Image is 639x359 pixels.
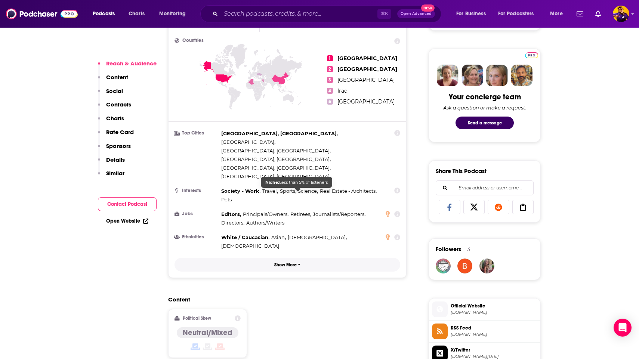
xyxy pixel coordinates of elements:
p: Reach & Audience [106,60,157,67]
span: For Podcasters [498,9,534,19]
button: Similar [98,170,124,183]
button: Contact Podcast [98,197,157,211]
a: Share on X/Twitter [463,200,485,214]
span: [DEMOGRAPHIC_DATA] [288,234,346,240]
p: Content [106,74,128,81]
p: Charts [106,115,124,122]
button: Reach & Audience [98,60,157,74]
span: , [243,210,288,219]
span: Official Website [451,303,537,309]
span: 1 [327,55,333,61]
button: Social [98,87,123,101]
h3: Ethnicities [175,235,218,239]
a: Share on Reddit [488,200,509,214]
p: Sponsors [106,142,131,149]
span: , [320,187,377,195]
span: , [262,187,278,195]
h4: Neutral/Mixed [183,328,232,337]
span: [GEOGRAPHIC_DATA], [GEOGRAPHIC_DATA] [221,173,330,179]
p: Show More [274,262,297,267]
img: stereoactivemedia [436,259,451,273]
span: [GEOGRAPHIC_DATA], [GEOGRAPHIC_DATA] [221,165,330,171]
span: 4 [327,88,333,94]
a: Official Website[DOMAIN_NAME] [432,301,537,317]
span: , [288,233,347,242]
h3: Interests [175,188,218,193]
span: Sports [280,188,295,194]
button: open menu [87,8,124,20]
button: Contacts [98,101,131,115]
div: Open Intercom Messenger [614,319,632,337]
a: Show notifications dropdown [592,7,604,20]
p: Contacts [106,101,131,108]
span: X/Twitter [451,347,537,353]
button: Send a message [456,117,514,129]
button: open menu [493,8,545,20]
span: [GEOGRAPHIC_DATA], [GEOGRAPHIC_DATA] [221,130,337,136]
a: western [457,259,472,273]
span: Real Estate - Architects [320,188,376,194]
img: Sydney Profile [437,65,459,86]
h2: Content [168,296,401,303]
div: Your concierge team [449,92,521,102]
a: Charts [124,8,149,20]
button: Show More [175,258,400,272]
a: RSS Feed[DOMAIN_NAME] [432,324,537,339]
span: Journalists/Reporters [313,211,364,217]
span: Less than 5% of listeners [265,180,328,185]
button: Sponsors [98,142,131,156]
img: Barbara Profile [461,65,483,86]
span: Pets [221,196,232,202]
p: Similar [106,170,124,177]
span: Monitoring [159,9,186,19]
span: Logged in as flaevbeatz [613,6,629,22]
div: Ask a question or make a request. [443,105,526,111]
span: More [550,9,563,19]
span: ⌘ K [377,9,391,19]
input: Email address or username... [442,181,527,195]
span: Editors [221,211,240,217]
span: [GEOGRAPHIC_DATA] [337,98,395,105]
p: Details [106,156,125,163]
a: Copy Link [512,200,534,214]
span: , [221,233,269,242]
span: [DEMOGRAPHIC_DATA] [221,243,279,249]
h2: Political Skew [183,316,211,321]
p: Social [106,87,123,95]
span: , [221,138,275,146]
span: , [313,210,365,219]
span: 2 [327,66,333,72]
button: Details [98,156,125,170]
span: RSS Feed [451,325,537,331]
span: , [221,146,331,155]
img: Jules Profile [486,65,508,86]
div: Search followers [436,180,534,195]
span: 3 [327,77,333,83]
span: [GEOGRAPHIC_DATA] [221,139,274,145]
span: Directors [221,220,243,226]
h3: Share This Podcast [436,167,487,174]
p: Rate Card [106,129,134,136]
img: Jon Profile [511,65,532,86]
h3: Jobs [175,211,218,216]
button: Rate Card [98,129,134,142]
a: lizrich2021 [479,259,494,273]
span: New [421,4,435,12]
b: Niche: [265,180,279,185]
span: Asian [271,234,285,240]
img: User Profile [613,6,629,22]
span: , [221,219,244,227]
input: Search podcasts, credits, & more... [221,8,377,20]
span: Society - Work [221,188,259,194]
span: Countries [182,38,204,43]
span: [GEOGRAPHIC_DATA], [GEOGRAPHIC_DATA] [221,148,330,154]
span: southernliving.com [451,310,537,315]
span: White / Caucasian [221,234,268,240]
span: Science [298,188,317,194]
img: Podchaser Pro [525,52,538,58]
span: , [221,210,241,219]
span: Charts [129,9,145,19]
span: Open Advanced [401,12,432,16]
span: 5 [327,99,333,105]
